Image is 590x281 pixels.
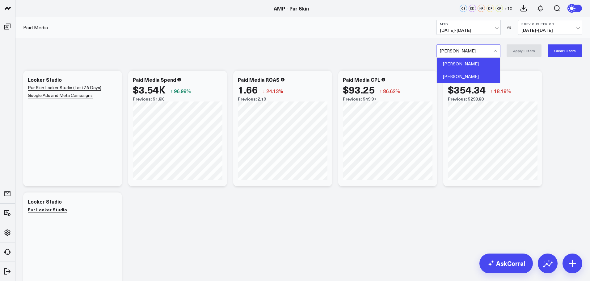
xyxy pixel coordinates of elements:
button: Clear Filters [548,44,582,57]
a: AMP - Pur Skin [274,5,309,12]
div: Paid Media CPL [343,76,380,83]
div: $3.54K [133,84,166,95]
a: Paid Media [23,24,48,31]
span: + 10 [504,6,512,10]
button: MTD[DATE]-[DATE] [436,20,501,35]
div: Previous: $1.8K [133,97,222,101]
span: [DATE] - [DATE] [440,28,497,33]
div: 1.66 [238,84,258,95]
a: Pur Skin Looker Studio (Last 28 Days) Google Ads and Meta Campaigns [28,85,101,98]
div: VS [504,26,515,29]
div: Paid Media Spend [133,76,176,83]
div: CP [495,5,503,12]
div: Previous: 2.19 [238,97,327,101]
button: +10 [504,5,512,12]
button: Previous Period[DATE]-[DATE] [518,20,582,35]
button: Apply Filters [507,44,542,57]
div: Previous: $299.80 [448,97,537,101]
span: 86.62% [383,88,400,94]
div: CS [460,5,467,12]
span: 24.13% [266,88,283,94]
a: AskCorral [479,254,533,273]
b: Previous Period [521,22,579,26]
div: [PERSON_NAME] [437,70,500,83]
span: 18.19% [494,88,511,94]
div: KR [478,5,485,12]
div: Looker Studio [28,76,62,83]
span: ↓ [263,87,265,95]
span: ↑ [379,87,382,95]
a: Pur Looker Studio [28,206,67,213]
div: Looker Studio [28,198,62,205]
div: KD [469,5,476,12]
div: $93.25 [343,84,375,95]
b: MTD [440,22,497,26]
div: Previous: $49.97 [343,97,432,101]
span: [DATE] - [DATE] [521,28,579,33]
div: [PERSON_NAME] [437,58,500,70]
div: $354.34 [448,84,486,95]
span: 96.99% [174,88,191,94]
div: Paid Media ROAS [238,76,280,83]
div: DP [487,5,494,12]
span: ↑ [490,87,493,95]
span: ↑ [170,87,173,95]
